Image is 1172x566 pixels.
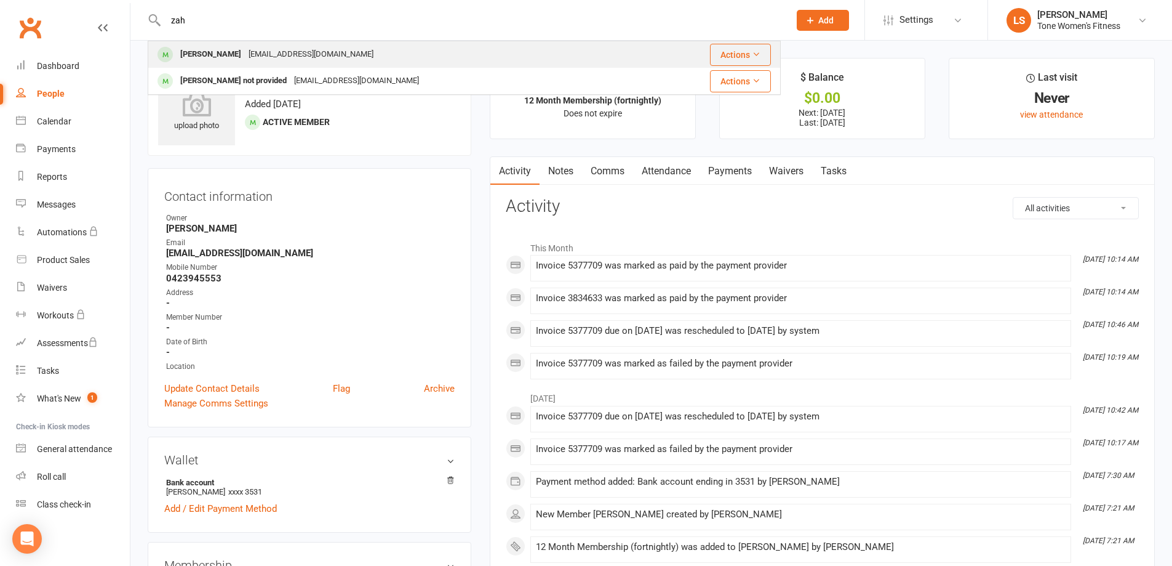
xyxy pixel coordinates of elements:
strong: 0423945553 [166,273,455,284]
div: Messages [37,200,76,209]
a: Add / Edit Payment Method [164,501,277,516]
a: Notes [540,157,582,185]
span: 1 [87,392,97,403]
div: Calendar [37,116,71,126]
li: This Month [506,235,1139,255]
a: What's New1 [16,385,130,413]
strong: Bank account [166,478,448,487]
div: Invoice 5377709 was marked as paid by the payment provider [536,261,1066,271]
a: Clubworx [15,12,46,43]
a: General attendance kiosk mode [16,435,130,463]
i: [DATE] 10:46 AM [1083,320,1138,329]
div: Automations [37,227,87,237]
a: Calendar [16,108,130,135]
i: [DATE] 7:30 AM [1083,471,1134,480]
div: [EMAIL_ADDRESS][DOMAIN_NAME] [245,46,377,63]
div: Tone Women's Fitness [1037,20,1120,31]
div: [PERSON_NAME] [1037,9,1120,20]
div: Email [166,237,455,249]
span: Active member [263,117,330,127]
h3: Contact information [164,185,455,203]
div: Open Intercom Messenger [12,524,42,554]
div: What's New [37,394,81,403]
span: Settings [899,6,933,34]
div: $ Balance [800,70,844,92]
button: Add [797,10,849,31]
i: [DATE] 10:42 AM [1083,406,1138,414]
div: Product Sales [37,255,90,265]
div: Waivers [37,283,67,293]
a: People [16,80,130,108]
div: Roll call [37,472,66,482]
li: [DATE] [506,386,1139,405]
div: Dashboard [37,61,79,71]
i: [DATE] 10:19 AM [1083,353,1138,362]
div: Workouts [37,310,74,320]
i: [DATE] 7:21 AM [1083,536,1134,545]
div: New Member [PERSON_NAME] created by [PERSON_NAME] [536,509,1066,520]
a: Payments [700,157,760,185]
a: Automations [16,219,130,246]
p: Next: [DATE] Last: [DATE] [731,108,914,127]
a: Assessments [16,329,130,357]
div: Invoice 3834633 was marked as paid by the payment provider [536,293,1066,304]
div: Never [960,92,1143,105]
div: 12 Month Membership (fortnightly) was added to [PERSON_NAME] by [PERSON_NAME] [536,542,1066,552]
div: Location [166,361,455,373]
div: Tasks [37,366,59,376]
a: Reports [16,163,130,191]
h3: Wallet [164,453,455,467]
a: Waivers [760,157,812,185]
a: Payments [16,135,130,163]
li: [PERSON_NAME] [164,476,455,498]
a: Product Sales [16,246,130,274]
a: Tasks [16,357,130,385]
div: General attendance [37,444,112,454]
div: Class check-in [37,499,91,509]
a: Waivers [16,274,130,302]
div: Payment method added: Bank account ending in 3531 by [PERSON_NAME] [536,477,1066,487]
a: Archive [424,381,455,396]
i: [DATE] 7:21 AM [1083,504,1134,512]
div: $0.00 [731,92,914,105]
a: Tasks [812,157,855,185]
div: Address [166,287,455,299]
strong: - [166,322,455,333]
div: LS [1007,8,1031,33]
i: [DATE] 10:14 AM [1083,255,1138,264]
div: [EMAIL_ADDRESS][DOMAIN_NAME] [290,72,423,90]
a: Messages [16,191,130,219]
div: Payments [37,144,76,154]
strong: [EMAIL_ADDRESS][DOMAIN_NAME] [166,248,455,259]
div: Date of Birth [166,336,455,348]
a: Activity [490,157,540,185]
div: Mobile Number [166,262,455,273]
a: Workouts [16,302,130,329]
i: [DATE] 10:14 AM [1083,288,1138,296]
strong: - [166,347,455,358]
button: Actions [710,44,771,66]
span: Add [818,15,834,25]
strong: 12 Month Membership (fortnightly) [524,95,661,105]
a: view attendance [1020,110,1083,119]
div: Assessments [37,338,98,348]
input: Search... [162,12,781,29]
a: Flag [333,381,350,396]
span: xxxx 3531 [228,487,262,496]
div: Invoice 5377709 was marked as failed by the payment provider [536,358,1066,369]
a: Comms [582,157,633,185]
div: Owner [166,212,455,224]
strong: [PERSON_NAME] [166,223,455,234]
a: Roll call [16,463,130,491]
a: Attendance [633,157,700,185]
a: Update Contact Details [164,381,260,396]
div: Reports [37,172,67,182]
strong: - [166,297,455,309]
a: Manage Comms Settings [164,396,268,411]
i: [DATE] 10:17 AM [1083,439,1138,447]
div: Member Number [166,312,455,323]
h3: Activity [506,197,1139,216]
div: [PERSON_NAME] not provided [177,72,290,90]
div: [PERSON_NAME] [177,46,245,63]
div: Invoice 5377709 was marked as failed by the payment provider [536,444,1066,455]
